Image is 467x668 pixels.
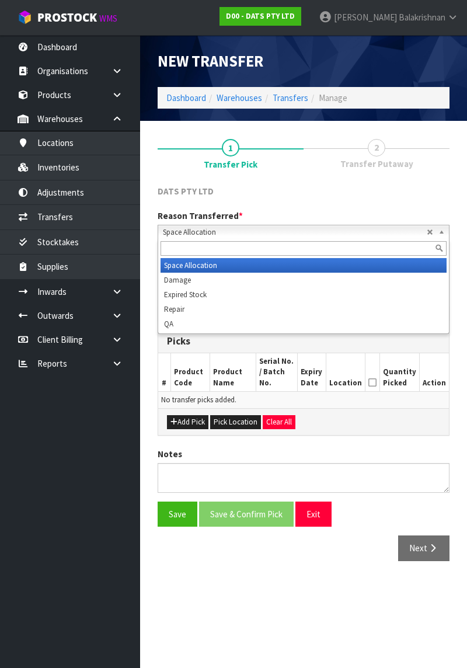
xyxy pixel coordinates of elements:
li: Expired Stock [161,287,447,302]
th: Location [326,353,365,392]
li: Damage [161,273,447,287]
strong: D00 - DATS PTY LTD [226,11,295,21]
a: D00 - DATS PTY LTD [219,7,301,26]
a: Dashboard [166,92,206,103]
span: ProStock [37,10,97,25]
li: QA [161,316,447,331]
th: Product Name [210,353,256,392]
th: Product Code [170,353,210,392]
button: Next [398,535,449,561]
button: Exit [295,502,332,527]
label: Reason Transferred [158,210,243,222]
span: New Transfer [158,51,263,71]
a: Transfers [273,92,308,103]
th: # [158,353,170,392]
span: Space Allocation [163,225,427,239]
img: cube-alt.png [18,10,32,25]
th: Action [419,353,449,392]
button: Pick Location [210,415,261,429]
button: Save & Confirm Pick [199,502,294,527]
small: WMS [99,13,117,24]
span: Manage [319,92,347,103]
th: Quantity Picked [379,353,419,392]
button: Add Pick [167,415,208,429]
span: Transfer Putaway [340,158,413,170]
li: Repair [161,302,447,316]
span: 1 [222,139,239,156]
span: DATS PTY LTD [158,186,214,197]
th: Expiry Date [298,353,326,392]
span: 2 [368,139,385,156]
td: No transfer picks added. [158,392,449,409]
span: Transfer Pick [204,158,257,171]
button: Save [158,502,197,527]
span: Balakrishnan [399,12,445,23]
span: Transfer Pick [158,176,449,570]
li: Space Allocation [161,258,447,273]
th: Serial No. / Batch No. [256,353,297,392]
button: Clear All [263,415,295,429]
a: Warehouses [217,92,262,103]
h3: Picks [167,336,440,347]
span: [PERSON_NAME] [334,12,397,23]
label: Notes [158,448,182,460]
